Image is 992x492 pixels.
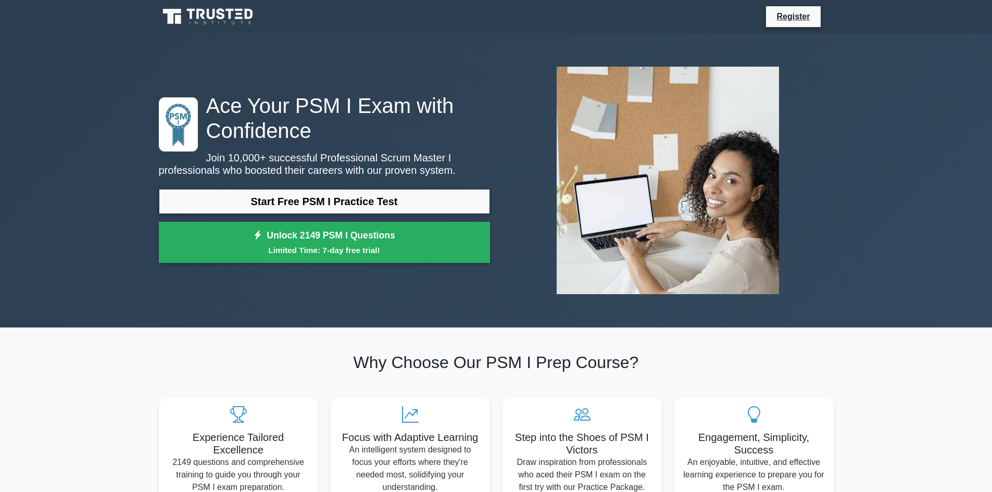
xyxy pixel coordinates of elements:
[167,431,310,456] h5: Experience Tailored Excellence
[339,431,482,444] h5: Focus with Adaptive Learning
[511,431,654,456] h5: Step into the Shoes of PSM I Victors
[770,10,816,23] a: Register
[159,222,490,263] a: Unlock 2149 PSM I QuestionsLimited Time: 7-day free trial!
[683,431,825,456] h5: Engagement, Simplicity, Success
[172,244,477,256] small: Limited Time: 7-day free trial!
[159,152,490,176] p: Join 10,000+ successful Professional Scrum Master I professionals who boosted their careers with ...
[159,189,490,214] a: Start Free PSM I Practice Test
[159,352,834,372] h2: Why Choose Our PSM I Prep Course?
[159,93,490,143] h1: Ace Your PSM I Exam with Confidence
